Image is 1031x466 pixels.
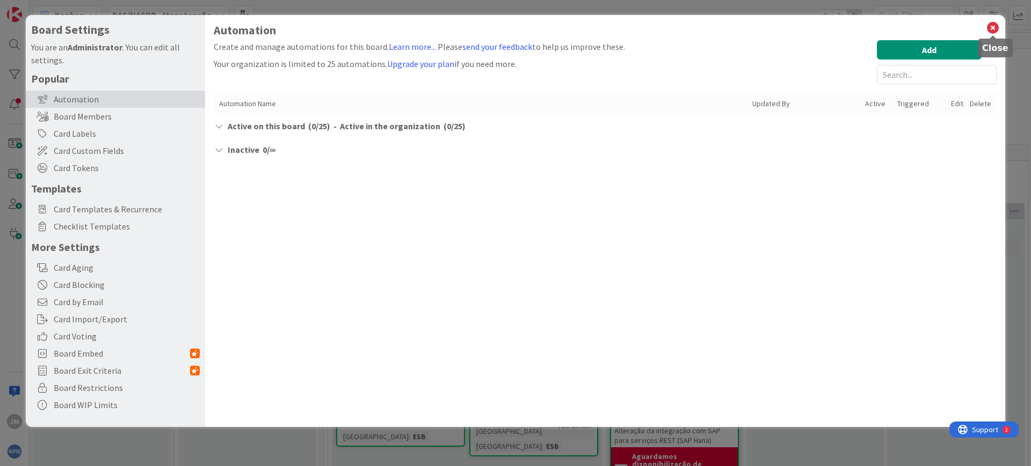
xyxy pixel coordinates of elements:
div: Card Aging [26,259,205,276]
div: Delete [970,98,991,109]
span: Card Templates & Recurrence [54,203,200,216]
span: Card by Email [54,295,200,308]
span: ( 0 / 25 ) [444,120,466,132]
h5: More Settings [31,240,200,254]
span: Active in the organization [340,120,440,132]
span: - [333,120,337,132]
span: Card Tokens [54,161,200,174]
h5: Popular [31,72,200,85]
span: Inactive [228,143,259,156]
div: Updated By [752,98,860,109]
h5: Templates [31,182,200,195]
h1: Automation [214,24,997,37]
span: Card Voting [54,330,200,343]
span: Support [23,2,49,14]
span: Active on this board [228,120,305,132]
div: Your organization is limited to 25 automations. if you need more. [214,57,625,70]
span: Board Restrictions [54,381,200,394]
span: 0 / ∞ [263,143,275,156]
div: Board WIP Limits [26,396,205,413]
div: Automation Name [219,98,747,109]
span: Checklist Templates [54,220,200,233]
div: 2 [56,4,59,13]
h4: Board Settings [31,23,200,36]
div: Card Labels [26,125,205,142]
a: send your feedback [462,41,532,52]
span: ( 0 / 25 ) [308,120,330,132]
input: Search... [877,65,997,84]
span: Board Exit Criteria [54,364,190,377]
span: Card Custom Fields [54,144,200,157]
div: Edit [951,98,964,109]
b: Administrator [68,42,122,53]
a: Learn more... [389,41,436,52]
button: Add [877,40,982,60]
div: Card Import/Export [26,310,205,328]
div: Board Members [26,108,205,125]
div: Active [865,98,892,109]
div: Card Blocking [26,276,205,293]
a: Upgrade your plan [387,58,454,69]
h5: Close [982,43,1008,53]
span: Board Embed [54,347,190,360]
div: Triggered [897,98,946,109]
div: Automation [26,91,205,108]
div: Create and manage automations for this board. Please to help us improve these. [214,40,625,53]
div: You are an . You can edit all settings. [31,41,200,66]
